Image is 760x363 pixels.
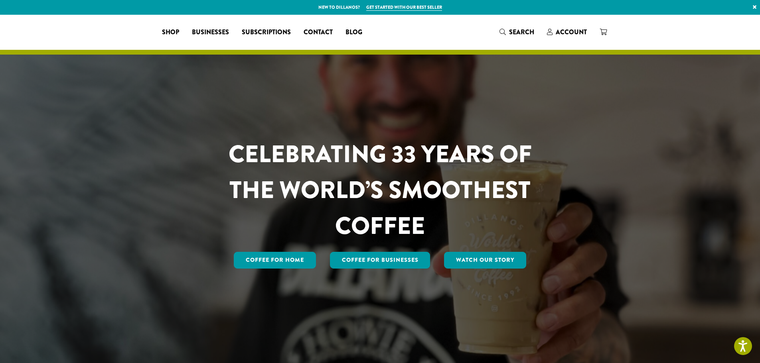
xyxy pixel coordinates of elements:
[242,27,291,37] span: Subscriptions
[493,26,541,39] a: Search
[444,252,526,269] a: Watch Our Story
[156,26,186,39] a: Shop
[330,252,430,269] a: Coffee For Businesses
[366,4,442,11] a: Get started with our best seller
[556,27,587,37] span: Account
[304,27,333,37] span: Contact
[234,252,316,269] a: Coffee for Home
[192,27,229,37] span: Businesses
[345,27,362,37] span: Blog
[205,136,555,244] h1: CELEBRATING 33 YEARS OF THE WORLD’S SMOOTHEST COFFEE
[162,27,179,37] span: Shop
[509,27,534,37] span: Search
